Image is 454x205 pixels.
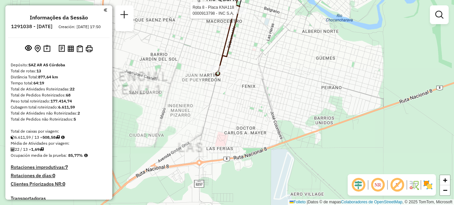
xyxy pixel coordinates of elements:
h4: Clientes Priorizados NR: [11,181,107,187]
strong: 68 [66,92,71,97]
h4: Rotaciones de días: [11,173,107,179]
button: Centralizar mapa no depósito ou ponto de apoio [33,44,42,54]
div: Total de Pedidos Roteirizados: [11,92,107,98]
a: Acercar [440,175,450,185]
strong: 877,64 km [38,74,58,79]
font: 6.611,59 / 13 = [15,135,55,140]
div: Datos © de mapas , © 2025 TomTom, Microsoft [288,199,454,205]
div: Peso total roteirizado: [11,98,107,104]
div: Média de Atividades por viagem: [11,140,107,146]
span: | [307,200,308,204]
a: Clique aqui para minimizar o painel [104,6,107,14]
strong: 7 [65,164,68,170]
span: Ocultar deslocamento [350,177,366,193]
strong: 85,77% [68,153,83,158]
h4: Transportadoras [11,196,107,201]
span: + [443,176,447,184]
div: Cubagem total roteirizado: [11,104,107,110]
strong: 0 [52,173,55,179]
div: Total de caixas por viagem: [11,128,107,134]
span: Ocultar NR [370,177,386,193]
div: Creación: [DATE] 17:50 [56,24,103,30]
span: − [443,186,447,194]
div: Distância Total: [11,74,107,80]
a: Folleto [290,200,306,204]
strong: 5 [74,117,76,122]
button: Painel de Sugestão [42,44,52,54]
button: Logs desbloquear sessão [57,44,66,54]
div: Tempo total: [11,80,107,86]
strong: 508,58 [42,135,55,140]
h6: 1291038 - [DATE] [11,23,52,29]
button: Imprimir Rotas [84,44,94,54]
button: Exibir sessão original [24,43,33,54]
a: Colaboradores de OpenStreetMap [341,200,402,204]
strong: 64:19 [33,80,44,85]
div: Depósito: [11,62,107,68]
em: Média calculada utilizando a maior ocupação (%Peso ou %Cubagem) de cada rota da sessão. Rotas cro... [84,153,88,157]
div: Total de rotas: [11,68,107,74]
strong: 0 [63,181,65,187]
i: Total de rotas [55,135,60,139]
button: Visualizar Romaneio [75,44,84,54]
div: Total de Pedidos não Roteirizados: [11,116,107,122]
strong: 22 [70,86,75,91]
button: Visualizar relatório de Roteirização [66,44,75,53]
i: Total de Atividades [11,147,15,151]
h4: Informações da Sessão [30,14,88,21]
strong: 2 [78,111,80,116]
a: Alejar [440,185,450,195]
span: Ocupación media de la prueba: [11,153,67,158]
div: Total de Atividades não Roteirizadas: [11,110,107,116]
img: Exibir/Ocultar setores [423,180,433,190]
font: 22 / 13 = [15,147,39,152]
i: Cubagem total roteirizado [11,135,15,139]
strong: 13 [36,68,41,73]
a: Nova sessão e pesquisa [118,8,131,23]
div: Total de Atividades Roteirizadas: [11,86,107,92]
h4: Rotaciones improdutivas: [11,164,107,170]
i: Total de rotas [39,147,44,151]
img: Fluxo de ruas [409,180,419,190]
strong: 1,69 [31,147,39,152]
strong: 6.611,59 [58,105,75,110]
strong: 177.414,74 [50,98,72,104]
span: Exibir rótulo [389,177,405,193]
strong: SAZ AR AS Córdoba [28,62,65,67]
i: Meta Caixas/viagem: 325,98 Diferença: 182,60 [61,135,65,139]
a: Exibir filtros [433,8,446,21]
